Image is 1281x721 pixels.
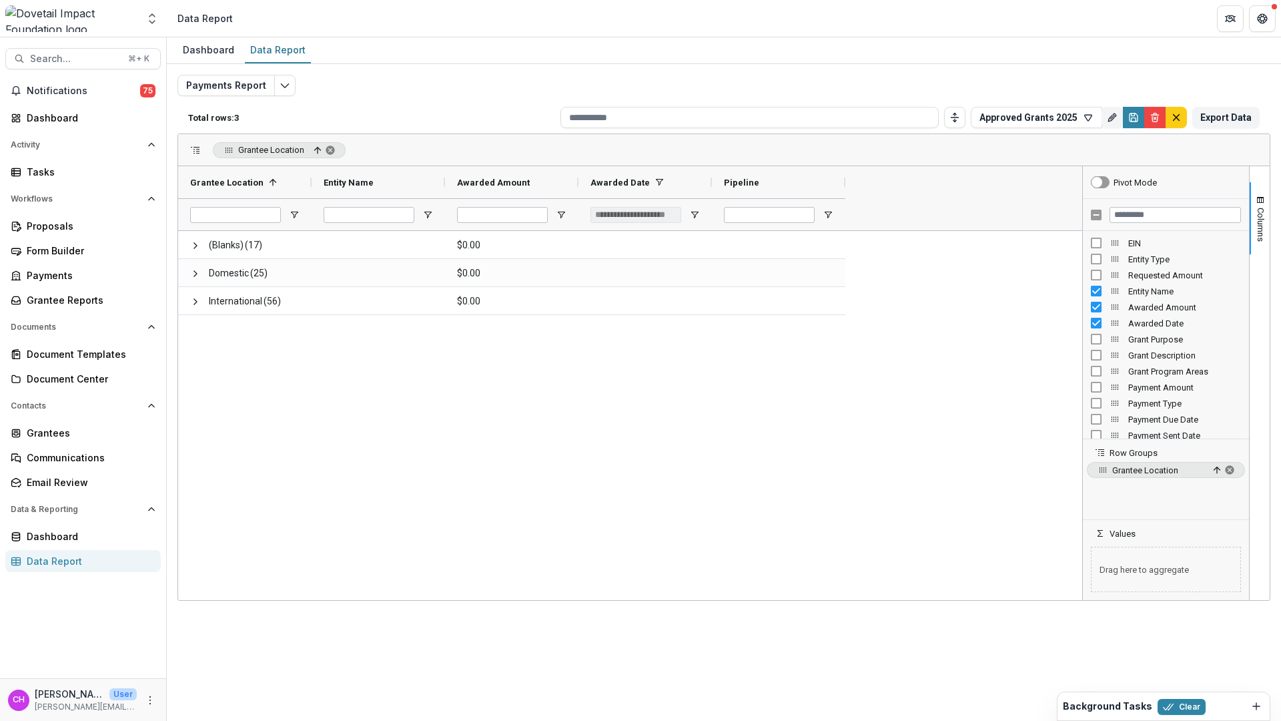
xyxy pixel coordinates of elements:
input: Pipeline Filter Input [724,207,815,223]
div: Row Groups [213,142,346,158]
a: Payments [5,264,161,286]
button: Search... [5,48,161,69]
p: User [109,688,137,700]
a: Form Builder [5,240,161,262]
button: Export Data [1192,107,1260,128]
div: Row Groups [1083,458,1249,519]
div: Grant Description Column [1083,347,1249,363]
a: Document Center [5,368,161,390]
span: Entity Name [1128,286,1241,296]
div: Dashboard [177,40,240,59]
div: Communications [27,451,150,465]
span: Columns [1256,208,1266,242]
button: Approved Grants 2025 [971,107,1102,128]
button: Dismiss [1248,698,1264,714]
input: Filter Columns Input [1110,207,1241,223]
span: $0.00 [457,232,566,259]
input: Date Filter Input [590,207,681,223]
span: Drag here to aggregate [1091,547,1241,592]
div: Payment Amount Column [1083,379,1249,395]
span: (56) [264,288,281,315]
span: Requested Amount [1128,270,1241,280]
a: Document Templates [5,343,161,365]
button: Notifications75 [5,80,161,101]
a: Grantees [5,422,161,444]
a: Tasks [5,161,161,183]
button: Open Filter Menu [422,210,433,220]
a: Data Report [245,37,311,63]
button: Open Filter Menu [556,210,566,220]
a: Proposals [5,215,161,237]
button: Toggle auto height [944,107,965,128]
p: [PERSON_NAME][EMAIL_ADDRESS][DOMAIN_NAME] [35,701,137,713]
div: Data Report [177,11,233,25]
a: Dashboard [177,37,240,63]
span: Payment Due Date [1128,415,1241,425]
div: Grant Purpose Column [1083,331,1249,347]
div: Email Review [27,475,150,489]
button: Open Workflows [5,188,161,210]
span: $0.00 [457,288,566,315]
span: Awarded Amount [1128,302,1241,312]
span: Grant Program Areas [1128,367,1241,377]
div: Data Report [245,40,311,59]
div: Awarded Date Column [1083,315,1249,331]
span: International [209,288,262,315]
button: Delete [1144,107,1166,128]
p: Total rows: 3 [188,113,555,123]
button: Open Filter Menu [289,210,300,220]
div: Grantee Reports [27,293,150,307]
div: Entity Name Column [1083,283,1249,299]
a: Dashboard [5,525,161,547]
button: Get Help [1249,5,1276,32]
button: Edit selected report [274,75,296,96]
button: Open Activity [5,134,161,156]
div: EIN Column [1083,235,1249,251]
span: Payment Type [1128,399,1241,409]
span: Values [1110,529,1136,539]
div: Awarded Amount Column [1083,299,1249,315]
button: Open Filter Menu [689,210,700,220]
button: Open entity switcher [143,5,161,32]
span: Row Groups [1110,448,1158,458]
span: Workflows [11,194,142,204]
span: Entity Name [324,178,374,188]
span: Notifications [27,85,140,97]
span: Awarded Amount [457,178,530,188]
span: Payment Sent Date [1128,431,1241,441]
div: Dashboard [27,529,150,543]
button: Open Documents [5,316,161,338]
span: (17) [245,232,262,259]
span: Activity [11,140,142,150]
span: EIN [1128,238,1241,248]
span: Grant Description [1128,350,1241,360]
div: Form Builder [27,244,150,258]
div: Grant Program Areas Column [1083,363,1249,379]
span: Domestic [209,260,249,287]
input: Awarded Amount Filter Input [457,207,548,223]
span: Awarded Date [590,178,650,188]
button: Open Filter Menu [823,210,833,220]
span: Payment Amount [1128,383,1241,393]
button: Open Data & Reporting [5,499,161,520]
a: Grantee Reports [5,289,161,311]
button: default [1166,107,1187,128]
span: Contacts [11,401,142,411]
div: Payments [27,268,150,282]
button: Rename [1102,107,1123,128]
p: [PERSON_NAME] [PERSON_NAME] [35,687,104,701]
img: Dovetail Impact Foundation logo [5,5,137,32]
button: Save [1123,107,1144,128]
div: Entity Type Column [1083,251,1249,267]
span: Grantee Location, ascending. Press ENTER to sort. Press DELETE to remove [213,142,346,158]
button: Open Contacts [5,395,161,417]
span: (25) [250,260,268,287]
div: Document Templates [27,347,150,361]
span: Grantee Location [238,145,304,155]
div: Requested Amount Column [1083,267,1249,283]
nav: breadcrumb [172,9,238,28]
div: Courtney Eker Hardy [13,696,25,704]
span: Documents [11,322,142,332]
span: Grantee Location [1112,465,1204,475]
button: Partners [1217,5,1244,32]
